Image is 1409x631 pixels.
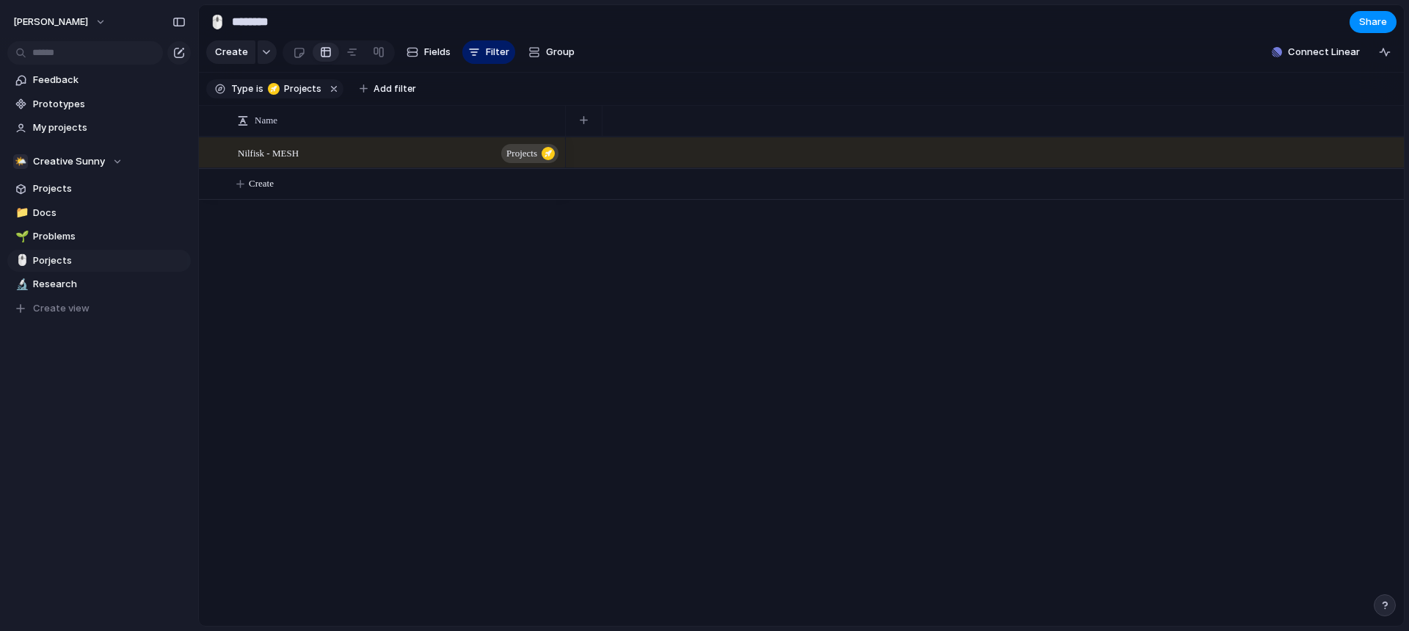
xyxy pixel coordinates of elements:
span: Research [33,277,186,292]
span: Nilfisk - MESH [238,144,299,161]
a: 📁Docs [7,202,191,224]
span: Docs [33,206,186,220]
button: Fields [401,40,456,64]
button: Connect Linear [1266,41,1366,63]
span: Problems [33,229,186,244]
a: 🔬Research [7,273,191,295]
span: Name [255,113,277,128]
div: 🌤️ [13,154,28,169]
button: Share [1350,11,1397,33]
button: 📁 [13,206,28,220]
div: 📁 [15,204,26,221]
button: 🌱 [13,229,28,244]
a: 🖱️Porjects [7,250,191,272]
span: Prototypes [33,97,186,112]
button: Projects [265,81,324,97]
button: Create [206,40,255,64]
a: My projects [7,117,191,139]
a: 🌱Problems [7,226,191,248]
span: Filter [486,45,509,60]
span: Add filter [374,82,416,95]
a: Prototypes [7,93,191,115]
button: is [253,81,266,97]
span: [PERSON_NAME] [13,15,88,29]
span: Feedback [33,73,186,87]
a: Projects [7,178,191,200]
div: 🌱 [15,228,26,245]
span: Create [215,45,248,60]
span: Projects [33,181,186,196]
span: Projects [280,82,321,95]
span: Porjects [33,253,186,268]
span: Share [1359,15,1387,29]
div: 🖱️ [209,12,225,32]
span: is [256,82,263,95]
button: 🔬 [13,277,28,292]
span: Group [546,45,575,60]
button: 🌤️Creative Sunny [7,151,191,173]
span: Creative Sunny [33,154,105,169]
button: [PERSON_NAME] [7,10,114,34]
button: Group [521,40,582,64]
div: 🔬 [15,276,26,293]
div: 🖱️ [15,252,26,269]
button: Projects [501,144,558,163]
span: Create [249,176,274,191]
span: Create view [33,301,90,316]
button: Filter [462,40,515,64]
span: Type [231,82,253,95]
button: 🖱️ [205,10,229,34]
button: Add filter [351,79,425,99]
button: 🖱️ [13,253,28,268]
button: Create view [7,298,191,320]
a: Feedback [7,69,191,91]
span: Connect Linear [1288,45,1360,60]
span: My projects [33,120,186,135]
span: Fields [424,45,451,60]
span: Projects [506,143,537,164]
